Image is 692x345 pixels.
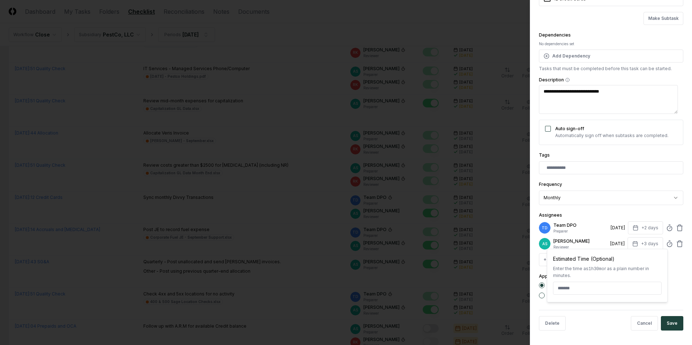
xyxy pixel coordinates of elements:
div: Enter the time as or as a plain number in minutes. [553,265,662,279]
button: Save [661,316,683,331]
div: No dependencies set [539,41,683,47]
p: Reviewer [553,244,607,250]
p: Tasks that must be completed before this task can be started. [539,65,683,72]
button: +3 days [628,237,663,250]
button: +2 days [628,221,663,234]
span: AS [542,241,547,247]
label: Description [539,78,683,82]
button: Delete [539,316,566,331]
p: [PERSON_NAME] [553,238,607,244]
p: Preparer [553,229,608,234]
label: Auto sign-off [555,126,584,131]
p: Automatically sign off when subtasks are completed. [555,132,668,139]
span: TD [542,225,548,231]
button: Make Subtask [644,12,683,25]
label: Frequency [539,182,562,187]
label: Dependencies [539,32,571,38]
div: [DATE] [610,240,625,247]
button: +Preparer [539,253,571,266]
button: Description [565,78,570,82]
button: Add Dependency [539,50,683,63]
label: Assignees [539,212,562,218]
span: 1h30m [588,267,602,272]
label: Apply to [539,273,557,279]
button: Cancel [631,316,658,331]
label: Tags [539,152,550,158]
div: [DATE] [611,225,625,231]
p: Team DPO [553,222,608,229]
div: Estimated Time (Optional) [553,255,662,263]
